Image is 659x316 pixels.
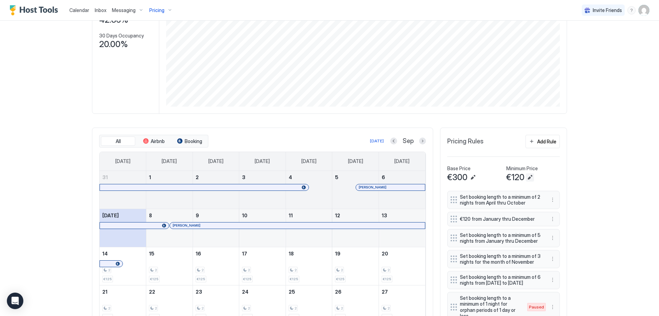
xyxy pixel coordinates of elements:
span: 18 [289,251,294,257]
span: €125 [336,277,345,281]
a: September 16, 2025 [193,247,239,260]
td: September 8, 2025 [146,209,193,247]
a: September 10, 2025 [239,209,286,222]
div: menu [548,303,557,311]
td: September 7, 2025 [100,209,146,247]
a: September 18, 2025 [286,247,332,260]
a: Monday [155,152,184,171]
span: 10 [242,213,247,218]
a: September 4, 2025 [286,171,332,184]
span: 23 [196,289,202,295]
span: 20 [382,251,388,257]
a: September 19, 2025 [332,247,379,260]
td: September 6, 2025 [379,171,425,209]
span: [PERSON_NAME] [359,185,386,189]
span: 15 [149,251,154,257]
div: menu [548,215,557,223]
span: 2 [294,306,297,310]
span: Airbnb [151,138,165,144]
span: 3 [242,174,245,180]
a: Wednesday [248,152,277,171]
td: September 18, 2025 [286,247,332,285]
td: September 20, 2025 [379,247,425,285]
td: September 19, 2025 [332,247,379,285]
span: €125 [197,277,205,281]
button: Airbnb [137,137,171,146]
a: September 27, 2025 [379,285,425,298]
button: All [101,137,135,146]
span: €125 [383,277,391,281]
span: 26 [335,289,342,295]
span: 8 [149,213,152,218]
td: August 31, 2025 [100,171,146,209]
a: September 2, 2025 [193,171,239,184]
span: 2 [248,268,250,272]
td: September 10, 2025 [239,209,286,247]
a: September 13, 2025 [379,209,425,222]
span: 5 [335,174,338,180]
span: 19 [335,251,340,257]
span: 16 [196,251,201,257]
span: 2 [201,306,204,310]
div: Add Rule [537,138,556,145]
span: 2 [341,306,343,310]
div: [PERSON_NAME] [359,185,422,189]
span: 22 [149,289,155,295]
span: Set booking length to a minimum of 2 nights from April thru October [460,194,542,206]
a: September 11, 2025 [286,209,332,222]
button: More options [548,196,557,204]
a: September 22, 2025 [146,285,193,298]
span: Set booking length to a minimum of 6 nights from [DATE] to [DATE] [460,274,542,286]
span: 9 [196,213,199,218]
span: 27 [382,289,388,295]
button: More options [548,215,557,223]
td: September 5, 2025 [332,171,379,209]
button: Next month [419,138,426,144]
span: Base Price [447,165,471,172]
button: Previous month [390,138,397,144]
span: 4 [289,174,292,180]
td: September 3, 2025 [239,171,286,209]
td: September 2, 2025 [193,171,239,209]
span: [DATE] [208,158,223,164]
td: September 17, 2025 [239,247,286,285]
span: All [116,138,121,144]
span: €125 [290,277,298,281]
span: 2 [155,306,157,310]
span: €125 [103,277,112,281]
span: 2 [201,268,204,272]
a: Sunday [108,152,137,171]
span: [DATE] [102,213,119,218]
span: 13 [382,213,387,218]
span: 20.00% [99,39,128,50]
button: [DATE] [369,137,385,145]
a: September 14, 2025 [100,247,146,260]
div: Open Intercom Messenger [7,293,23,309]
span: €125 [150,277,159,281]
span: [DATE] [162,158,177,164]
a: Saturday [388,152,416,171]
a: September 17, 2025 [239,247,286,260]
a: Inbox [95,7,106,14]
span: 11 [289,213,293,218]
span: 25 [289,289,295,295]
td: September 16, 2025 [193,247,239,285]
a: September 21, 2025 [100,285,146,298]
span: 21 [102,289,107,295]
a: September 1, 2025 [146,171,193,184]
a: September 25, 2025 [286,285,332,298]
span: 2 [196,174,199,180]
span: 2 [248,306,250,310]
div: menu [548,234,557,242]
div: menu [548,255,557,263]
span: 2 [108,306,110,310]
button: Add Rule [525,135,560,148]
span: 2 [108,268,110,272]
span: Set booking length to a minimum of 3 nights for the month of November [460,253,542,265]
a: September 20, 2025 [379,247,425,260]
span: 2 [341,268,343,272]
span: [DATE] [348,158,363,164]
a: September 23, 2025 [193,285,239,298]
div: User profile [638,5,649,16]
span: 17 [242,251,247,257]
